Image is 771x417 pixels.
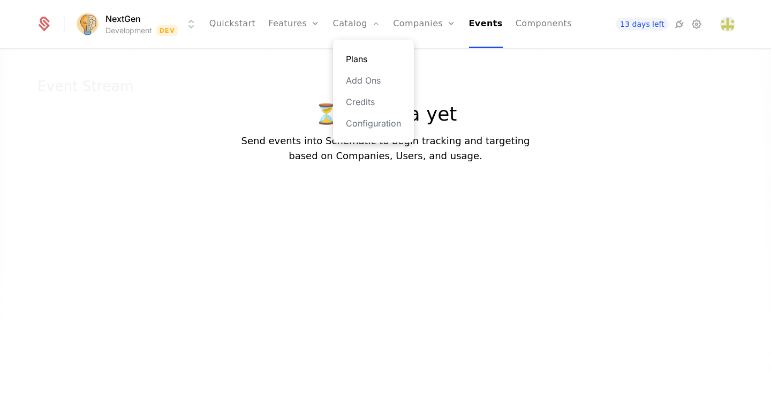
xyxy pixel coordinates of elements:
a: Configuration [346,117,401,130]
span: NextGen [105,12,141,25]
a: 13 days left [616,18,668,31]
a: Settings [690,18,703,31]
img: Adesh Thakur [720,17,735,32]
p: ⏳ No data yet [241,103,530,125]
span: Dev [156,25,178,36]
p: Send events into Schematic to begin tracking and targeting based on Companies, Users, and usage. [241,133,530,163]
a: Credits [346,95,401,108]
a: Integrations [673,18,686,31]
button: Select environment [78,12,198,36]
div: Development [105,25,152,36]
button: Open user button [720,17,735,32]
img: NextGen [74,11,100,37]
a: Plans [346,53,401,65]
a: Add Ons [346,74,401,87]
